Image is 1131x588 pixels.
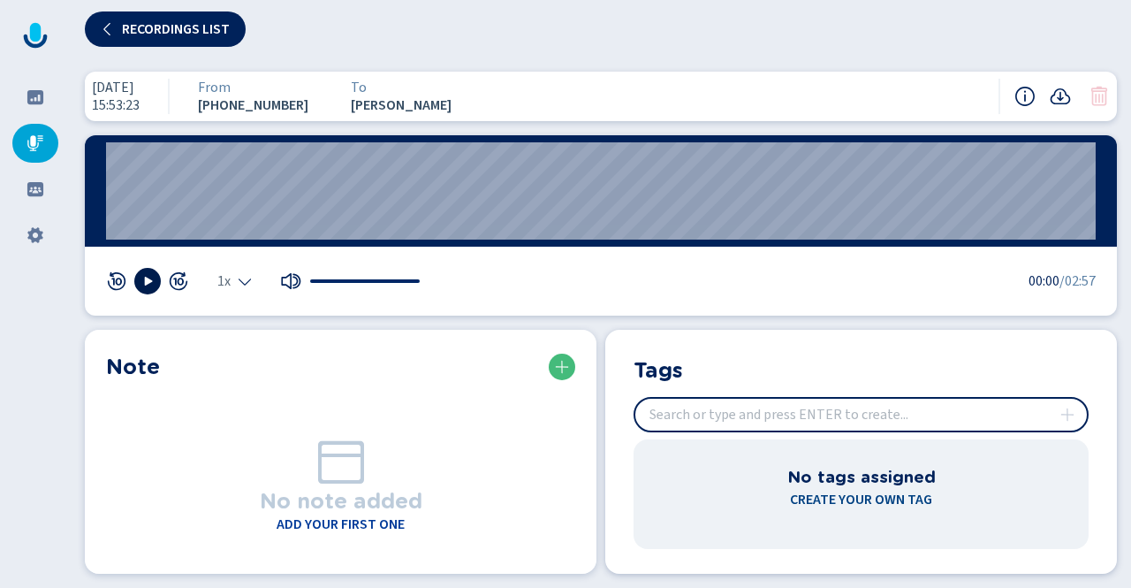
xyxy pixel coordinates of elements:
[280,271,301,292] svg: volume-up-fill
[280,271,301,292] button: Mute
[238,274,252,288] svg: chevron-down
[634,355,683,383] h2: Tags
[140,274,155,288] svg: play
[1089,86,1110,107] button: Your role doesn't allow you to delete this conversation
[168,271,189,292] svg: jump-forward
[260,489,422,515] h3: No note added
[351,97,457,113] span: [PERSON_NAME]
[1029,271,1059,292] span: 00:00
[106,271,127,292] svg: jump-back
[198,80,231,95] span: From
[92,80,140,95] span: [DATE]
[27,88,44,106] svg: dashboard-filled
[122,22,230,36] span: Recordings list
[1059,271,1096,292] span: /02:57
[1014,86,1036,107] button: Recording information
[790,489,932,510] span: Create your own tag
[198,97,308,113] span: [PHONE_NUMBER]
[85,11,246,47] button: Recordings list
[12,124,58,163] div: Recordings
[12,170,58,209] div: Groups
[27,134,44,152] svg: mic-fill
[92,97,140,113] span: 15:53:23
[1050,86,1071,107] button: Recording download
[217,274,252,288] div: Select the playback speed
[787,464,936,489] h3: No tags assigned
[1060,408,1074,422] svg: plus
[106,351,160,383] h2: Note
[106,271,127,292] button: skip 10 sec rev [Hotkey: arrow-left]
[351,80,367,95] span: To
[1050,86,1071,107] svg: cloud-arrow-down-fill
[555,360,569,374] svg: plus
[168,271,189,292] button: skip 10 sec fwd [Hotkey: arrow-right]
[1014,86,1036,107] svg: info-circle
[635,399,1087,431] input: Search or type and press ENTER to create...
[1089,86,1110,107] svg: trash-fill
[101,22,115,36] svg: chevron-left
[217,274,231,288] span: 1x
[27,180,44,198] svg: groups-filled
[277,515,405,535] h4: Add your first one
[12,216,58,255] div: Settings
[134,268,161,294] button: Play [Hotkey: spacebar]
[12,78,58,117] div: Dashboard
